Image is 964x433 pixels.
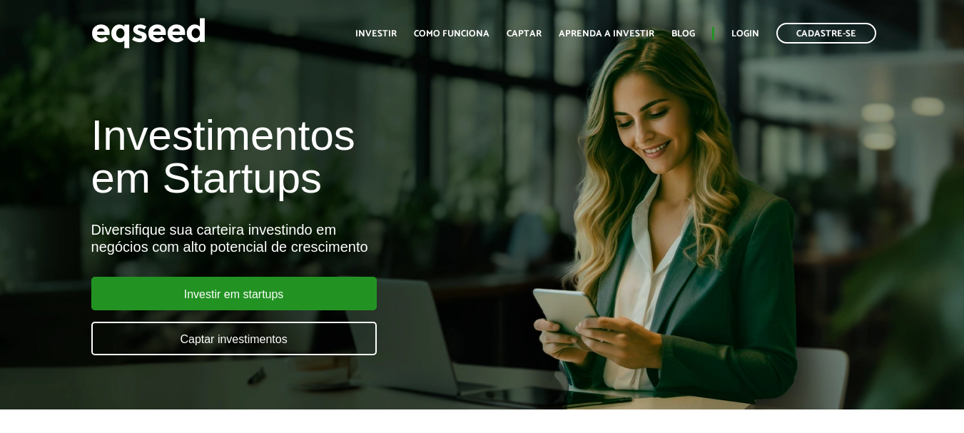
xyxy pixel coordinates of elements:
[671,29,695,39] a: Blog
[91,114,552,200] h1: Investimentos em Startups
[91,221,552,255] div: Diversifique sua carteira investindo em negócios com alto potencial de crescimento
[91,14,206,52] img: EqSeed
[414,29,489,39] a: Como funciona
[91,277,377,310] a: Investir em startups
[507,29,542,39] a: Captar
[91,322,377,355] a: Captar investimentos
[355,29,397,39] a: Investir
[559,29,654,39] a: Aprenda a investir
[731,29,759,39] a: Login
[776,23,876,44] a: Cadastre-se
